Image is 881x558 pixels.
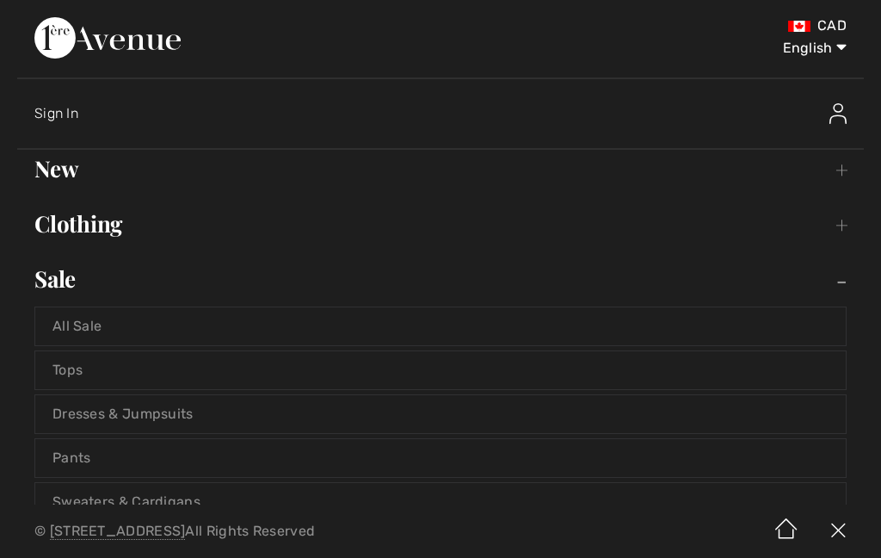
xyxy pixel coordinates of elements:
[829,103,847,124] img: Sign In
[35,307,846,345] a: All Sale
[35,483,846,521] a: Sweaters & Cardigans
[35,351,846,389] a: Tops
[17,260,864,298] a: Sale
[35,439,846,477] a: Pants
[34,105,78,121] span: Sign In
[17,205,864,243] a: Clothing
[519,17,847,34] div: CAD
[812,505,864,558] img: X
[761,505,812,558] img: Home
[34,525,518,537] p: © All Rights Reserved
[17,150,864,188] a: New
[34,17,181,59] img: 1ère Avenue
[35,395,846,433] a: Dresses & Jumpsuits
